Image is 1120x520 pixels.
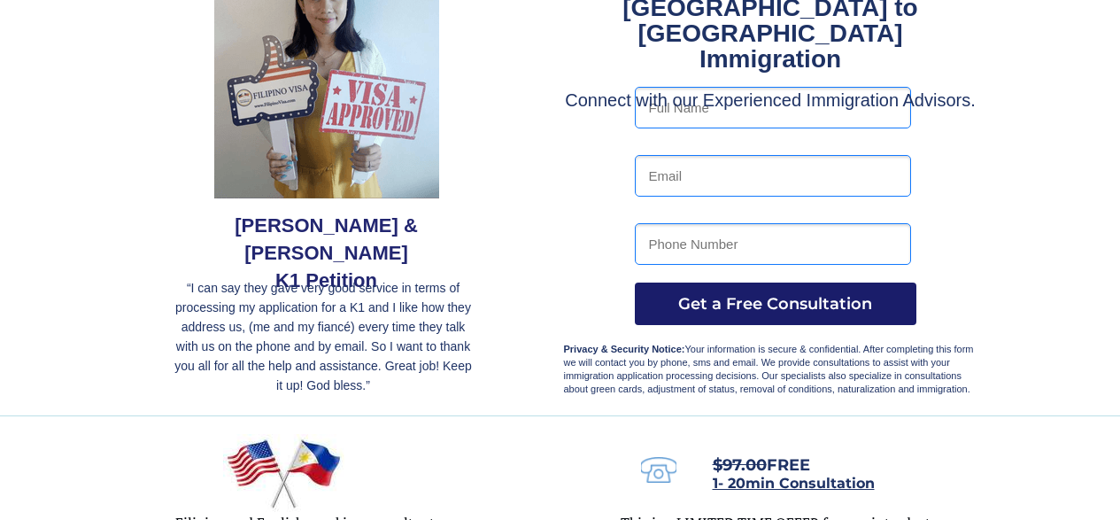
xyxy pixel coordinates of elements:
span: Get a Free Consultation [635,294,916,314]
input: Phone Number [635,223,911,265]
span: Connect with our Experienced Immigration Advisors. [565,90,976,110]
strong: Privacy & Security Notice: [564,344,685,354]
input: Full Name [635,87,911,128]
s: $97.00 [713,455,767,475]
p: “I can say they gave very good service in terms of processing my application for a K1 and I like ... [171,278,476,395]
button: Get a Free Consultation [635,283,916,325]
span: Your information is secure & confidential. After completing this form we will contact you by phon... [564,344,974,394]
span: FREE [713,455,810,475]
a: 1- 20min Consultation [713,477,875,491]
input: Email [635,155,911,197]
span: [PERSON_NAME] & [PERSON_NAME] K1 Petition [235,214,418,291]
span: 1- 20min Consultation [713,475,875,492]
